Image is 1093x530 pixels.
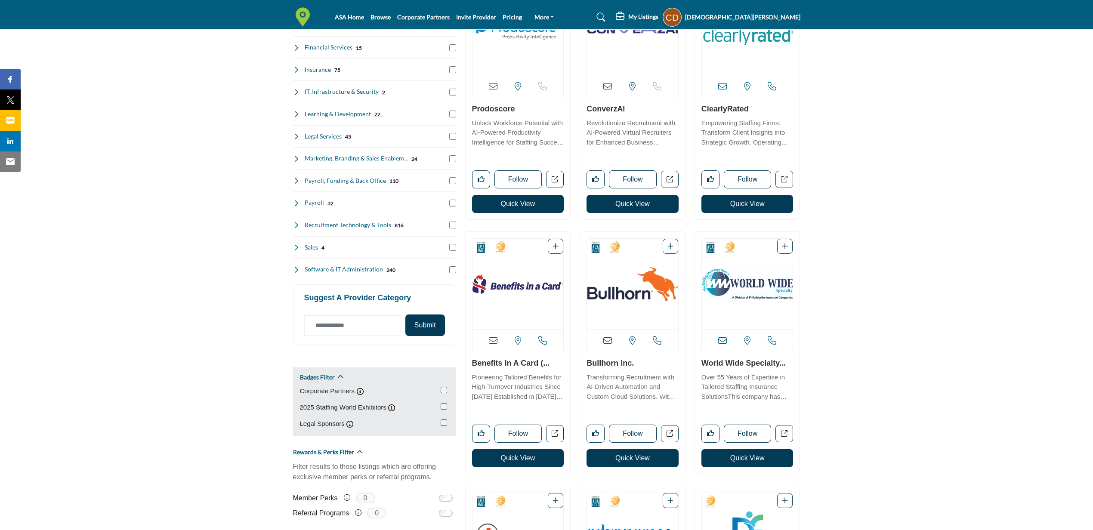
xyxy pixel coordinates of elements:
a: ClearlyRated [701,105,749,113]
input: Switch to Member Perks [439,495,453,502]
a: Pricing [503,13,522,21]
b: 15 [356,45,362,51]
h2: Suggest a Provider Category [304,293,445,309]
h5: [DEMOGRAPHIC_DATA][PERSON_NAME] [685,13,800,22]
button: Show hide supplier dropdown [663,8,682,27]
input: Category Name [304,315,401,336]
p: Pioneering Tailored Benefits for High-Turnover Industries Since [DATE] Established in [DATE], thi... [472,373,564,402]
div: 110 Results For Payroll, Funding & Back Office [389,177,398,185]
label: Corporate Partners [300,386,355,396]
a: Prodoscore [472,105,515,113]
a: Browse [371,13,391,21]
button: Quick View [472,449,564,467]
a: Over 55 Years of Expertise in Tailored Staffing Insurance SolutionsThis company has been a guidin... [701,370,794,402]
b: 110 [389,178,398,184]
h4: Payroll, Funding & Back Office: Comprehensive back-office support including payroll processing an... [305,176,386,185]
a: Benefits in a Card (... [472,359,550,367]
span: 0 [367,508,386,518]
b: 240 [386,267,395,273]
input: Select Recruitment Technology & Tools checkbox [449,222,456,228]
button: Submit [405,314,445,336]
div: 816 Results For Recruitment Technology & Tools [395,221,404,229]
input: Select Sales checkbox [449,244,456,251]
h4: Learning & Development: Training programs and educational resources to enhance staffing professio... [305,110,371,118]
img: 2025 Staffing World Exhibitors Badge Icon [704,495,717,508]
p: Over 55 Years of Expertise in Tailored Staffing Insurance SolutionsThis company has been a guidin... [701,373,794,402]
input: 2025 Staffing World Exhibitors checkbox [441,403,447,410]
h5: My Listings [628,13,658,21]
button: Like listing [587,170,605,188]
div: 32 Results For Payroll [327,199,333,207]
a: Revolutionize Recruitment with AI-Powered Virtual Recruiters for Enhanced Business Success. The c... [587,116,679,148]
button: Like listing [701,425,719,443]
a: Open Listing in new tab [702,239,793,329]
img: Bullhorn Inc. [587,239,678,329]
h3: ClearlyRated [701,105,794,114]
a: Bullhorn Inc. [587,359,634,367]
img: Corporate Partners Badge Icon [475,495,488,508]
a: ConverzAI [587,105,625,113]
button: Follow [609,425,657,443]
h4: Insurance: Specialized insurance coverage including professional liability and workers' compensat... [305,65,331,74]
a: Corporate Partners [397,13,450,21]
a: World Wide Specialty... [701,359,786,367]
b: 4 [321,245,324,251]
div: 24 Results For Marketing, Branding & Sales Enablement [411,155,417,163]
input: Switch to Referral Programs [439,510,453,517]
button: Quick View [701,449,794,467]
h4: Software & IT Administration: Software solutions and IT management services designed for staffing... [305,265,383,274]
a: Open converzai in new tab [661,171,679,188]
a: Add To List [667,243,673,250]
h3: Benefits in a Card (BIC) [472,359,564,368]
img: Corporate Partners Badge Icon [589,241,602,254]
button: Quick View [587,195,679,213]
button: Quick View [701,195,794,213]
b: 816 [395,222,404,228]
b: 75 [334,67,340,73]
input: Select IT, Infrastructure & Security checkbox [449,89,456,96]
h2: Badges Filter [300,373,335,382]
a: Open prodoscore in new tab [546,171,564,188]
p: Transforming Recruitment with AI-Driven Automation and Custom Cloud Solutions. With over 25 years... [587,373,679,402]
h4: Marketing, Branding & Sales Enablement: Marketing strategies, brand development, and sales tools ... [305,154,408,163]
b: 32 [327,200,333,206]
button: Quick View [587,449,679,467]
p: Filter results to those listings which are offering exclusive member perks or referral programs. [293,462,456,482]
button: Like listing [587,425,605,443]
a: Open bullhorn-inc in new tab [661,425,679,443]
h4: IT, Infrastructure & Security: Technology infrastructure, cybersecurity, and IT support services ... [305,87,379,96]
input: Select Software & IT Administration checkbox [449,266,456,273]
img: World Wide Specialty, A Division of Philadelphia Insurance Companies [702,239,793,329]
h4: Recruitment Technology & Tools: Software platforms and digital tools to streamline recruitment an... [305,221,391,229]
input: Select Payroll checkbox [449,200,456,206]
img: 2025 Staffing World Exhibitors Badge Icon [608,495,621,508]
input: Select Insurance checkbox [449,66,456,73]
div: 15 Results For Financial Services [356,44,362,52]
a: Unlock Workforce Potential with AI-Powered Productivity Intelligence for Staffing Success In the ... [472,116,564,148]
div: 240 Results For Software & IT Administration [386,266,395,274]
button: Follow [724,170,772,188]
h3: Prodoscore [472,105,564,114]
button: Follow [494,170,542,188]
button: Like listing [701,170,719,188]
label: Member Perks [293,490,338,505]
a: Invite Provider [456,13,496,21]
div: 22 Results For Learning & Development [374,110,380,118]
a: Add To List [782,497,788,504]
div: 75 Results For Insurance [334,66,340,74]
h2: Rewards & Perks Filter [293,448,354,456]
a: Open Listing in new tab [472,239,564,329]
input: Select Learning & Development checkbox [449,111,456,117]
span: 0 [356,493,375,503]
button: Follow [609,170,657,188]
button: Like listing [472,170,490,188]
h3: Bullhorn Inc. [587,359,679,368]
a: More [528,11,560,23]
a: Add To List [782,243,788,250]
b: 22 [374,111,380,117]
img: 2025 Staffing World Exhibitors Badge Icon [723,241,736,254]
h4: Financial Services: Banking, accounting, and financial planning services tailored for staffing co... [305,43,352,52]
img: Corporate Partners Badge Icon [704,241,717,254]
a: Pioneering Tailored Benefits for High-Turnover Industries Since [DATE] Established in [DATE], thi... [472,370,564,402]
div: 2 Results For IT, Infrastructure & Security [382,88,385,96]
